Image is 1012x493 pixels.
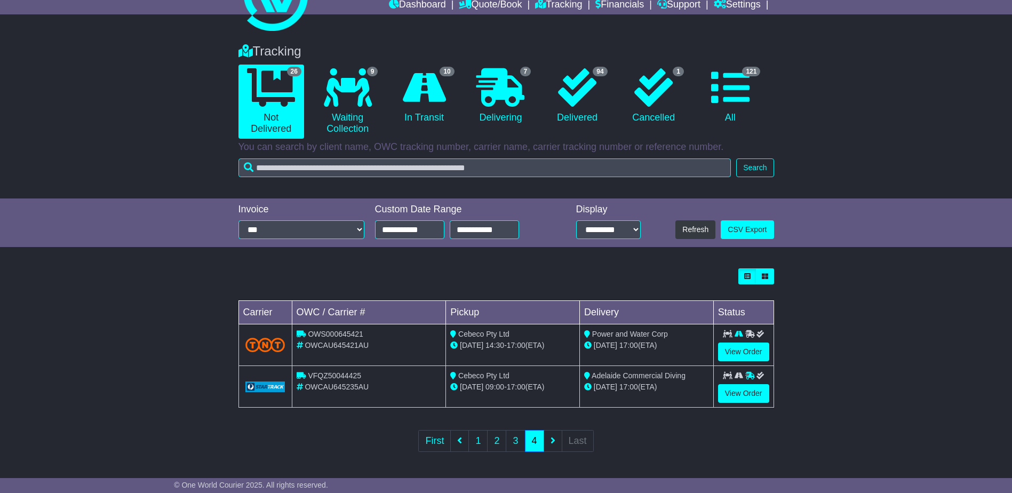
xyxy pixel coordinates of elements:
[673,67,684,76] span: 1
[305,383,369,391] span: OWCAU645235AU
[525,430,544,452] a: 4
[592,371,686,380] span: Adelaide Commercial Diving
[619,341,638,349] span: 17:00
[506,430,525,452] a: 3
[245,381,285,392] img: GetCarrierServiceLogo
[446,301,580,324] td: Pickup
[544,65,610,128] a: 94 Delivered
[468,65,533,128] a: 7 Delivering
[593,67,607,76] span: 94
[718,384,769,403] a: View Order
[520,67,531,76] span: 7
[315,65,380,139] a: 9 Waiting Collection
[460,383,483,391] span: [DATE]
[584,381,709,393] div: (ETA)
[718,343,769,361] a: View Order
[174,481,328,489] span: © One World Courier 2025. All rights reserved.
[579,301,713,324] td: Delivery
[742,67,760,76] span: 121
[619,383,638,391] span: 17:00
[697,65,763,128] a: 121 All
[621,65,687,128] a: 1 Cancelled
[485,341,504,349] span: 14:30
[592,330,668,338] span: Power and Water Corp
[418,430,451,452] a: First
[458,371,509,380] span: Cebeco Pty Ltd
[721,220,774,239] a: CSV Export
[238,65,304,139] a: 26 Not Delivered
[245,338,285,352] img: TNT_Domestic.png
[485,383,504,391] span: 09:00
[391,65,457,128] a: 10 In Transit
[460,341,483,349] span: [DATE]
[507,341,525,349] span: 17:00
[675,220,715,239] button: Refresh
[305,341,369,349] span: OWCAU645421AU
[375,204,546,216] div: Custom Date Range
[440,67,454,76] span: 10
[458,330,509,338] span: Cebeco Pty Ltd
[292,301,446,324] td: OWC / Carrier #
[450,340,575,351] div: - (ETA)
[450,381,575,393] div: - (ETA)
[594,383,617,391] span: [DATE]
[308,330,363,338] span: OWS000645421
[233,44,779,59] div: Tracking
[594,341,617,349] span: [DATE]
[308,371,361,380] span: VFQZ50044425
[736,158,774,177] button: Search
[487,430,506,452] a: 2
[238,204,364,216] div: Invoice
[238,141,774,153] p: You can search by client name, OWC tracking number, carrier name, carrier tracking number or refe...
[238,301,292,324] td: Carrier
[287,67,301,76] span: 26
[367,67,378,76] span: 9
[468,430,488,452] a: 1
[507,383,525,391] span: 17:00
[576,204,641,216] div: Display
[713,301,774,324] td: Status
[584,340,709,351] div: (ETA)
